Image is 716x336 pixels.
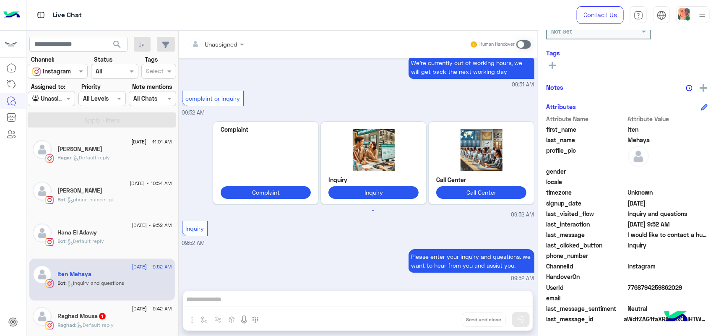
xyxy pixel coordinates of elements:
[145,66,164,77] div: Select
[628,115,708,123] span: Attribute Value
[132,305,172,313] span: [DATE] - 9:42 AM
[112,39,122,49] span: search
[577,6,624,24] a: Contact Us
[36,10,46,20] img: tab
[58,322,76,328] span: Raghad
[58,154,72,161] span: Hagar
[546,167,626,176] span: gender
[628,294,708,302] span: null
[512,81,534,89] span: 09:51 AM
[628,272,708,281] span: null
[628,251,708,260] span: null
[45,154,54,163] img: Instagram
[145,55,158,64] label: Tags
[31,55,55,64] label: Channel:
[546,125,626,134] span: first_name
[546,251,626,260] span: phone_number
[185,95,240,102] span: complaint or inquiry
[479,41,515,48] small: Human Handover
[58,229,97,236] h5: Hana El Adawy
[409,249,534,273] p: 11/8/2025, 9:52 AM
[328,129,419,171] img: N2I0NGFiM2MtYzk3YS00ZTVjLTg0NWUtYzBjZjAzODU3OTA3LWV6Z2lmJTJFY29tLXdlYnAtdG8tanBnLWNvbnZlcnRlci5qc...
[45,321,54,330] img: Instagram
[546,115,626,123] span: Attribute Name
[546,135,626,144] span: last_name
[661,302,691,332] img: hulul-logo.png
[328,175,419,184] p: Inquiry
[546,177,626,186] span: locale
[546,294,626,302] span: email
[546,49,708,57] h6: Tags
[657,10,667,20] img: tab
[546,283,626,292] span: UserId
[628,262,708,271] span: 8
[628,304,708,313] span: 0
[58,271,92,278] h5: Iten Mehaya
[328,186,419,198] button: Inquiry
[628,220,708,229] span: 2025-08-11T06:52:17.483Z
[28,112,176,128] button: Apply Filters
[45,279,54,288] img: Instagram
[72,154,110,161] span: : Default reply
[686,85,693,91] img: notes
[546,262,626,271] span: ChannelId
[94,55,112,64] label: Status
[546,315,622,323] span: last_message_id
[182,109,205,116] span: 09:52 AM
[511,275,534,283] span: 09:52 AM
[66,238,104,244] span: : Default reply
[436,175,526,184] p: Call Center
[628,167,708,176] span: null
[132,82,172,91] label: Note mentions
[546,83,563,91] h6: Notes
[33,182,52,201] img: defaultAdmin.png
[33,140,52,159] img: defaultAdmin.png
[3,36,18,52] img: 312138898846134
[462,313,506,327] button: Send and close
[221,125,311,134] p: Complaint
[409,55,534,79] p: 11/8/2025, 9:51 AM
[33,307,52,326] img: defaultAdmin.png
[131,138,172,146] span: [DATE] - 11:01 AM
[132,263,172,271] span: [DATE] - 9:52 AM
[546,220,626,229] span: last_interaction
[511,211,534,219] span: 09:52 AM
[31,82,65,91] label: Assigned to:
[628,177,708,186] span: null
[58,238,66,244] span: Bot
[628,125,708,134] span: Iten
[546,209,626,218] span: last_visited_flow
[624,315,708,323] span: aWdfZAG1faXRlbToxOklHTWVzc2FnZAUlEOjE3ODQxNDAxNDc5OTUxMzgwOjM0MDI4MjM2Njg0MTcxMDMwMTI0NDI1OTA2MDg...
[628,146,649,167] img: defaultAdmin.png
[628,209,708,218] span: Inquiry and questions
[185,225,204,232] span: Inquiry
[546,272,626,281] span: HandoverOn
[634,10,643,20] img: tab
[628,283,708,292] span: 7768794259862029
[546,188,626,197] span: timezone
[45,238,54,246] img: Instagram
[678,8,690,20] img: userImage
[546,230,626,239] span: last_message
[58,313,107,320] h5: Raghad Mousa
[33,224,52,242] img: defaultAdmin.png
[546,241,626,250] span: last_clicked_button
[630,6,647,24] a: tab
[3,6,20,24] img: Logo
[107,37,128,55] button: search
[58,187,103,194] h5: Jaylan Amr
[436,129,526,171] img: NzYwZTFlYmQtYjZmMC00NTIyLWJkOTAtYTdhNmM5ZTc3NDUzLWV6Z2lmJTJFY29tLXdlYnAtdG8tanBnLWNvbnZlcnRlci5qc...
[369,207,377,215] button: 1 of 1
[697,10,708,21] img: profile
[52,10,82,21] p: Live Chat
[99,313,106,320] span: 1
[58,196,66,203] span: Bot
[546,199,626,208] span: signup_date
[33,265,52,284] img: defaultAdmin.png
[546,146,626,165] span: profile_pic
[58,280,66,286] span: Bot
[436,186,526,198] button: Call Center
[700,84,707,92] img: add
[66,196,115,203] span: : phone number git
[76,322,114,328] span: : Default reply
